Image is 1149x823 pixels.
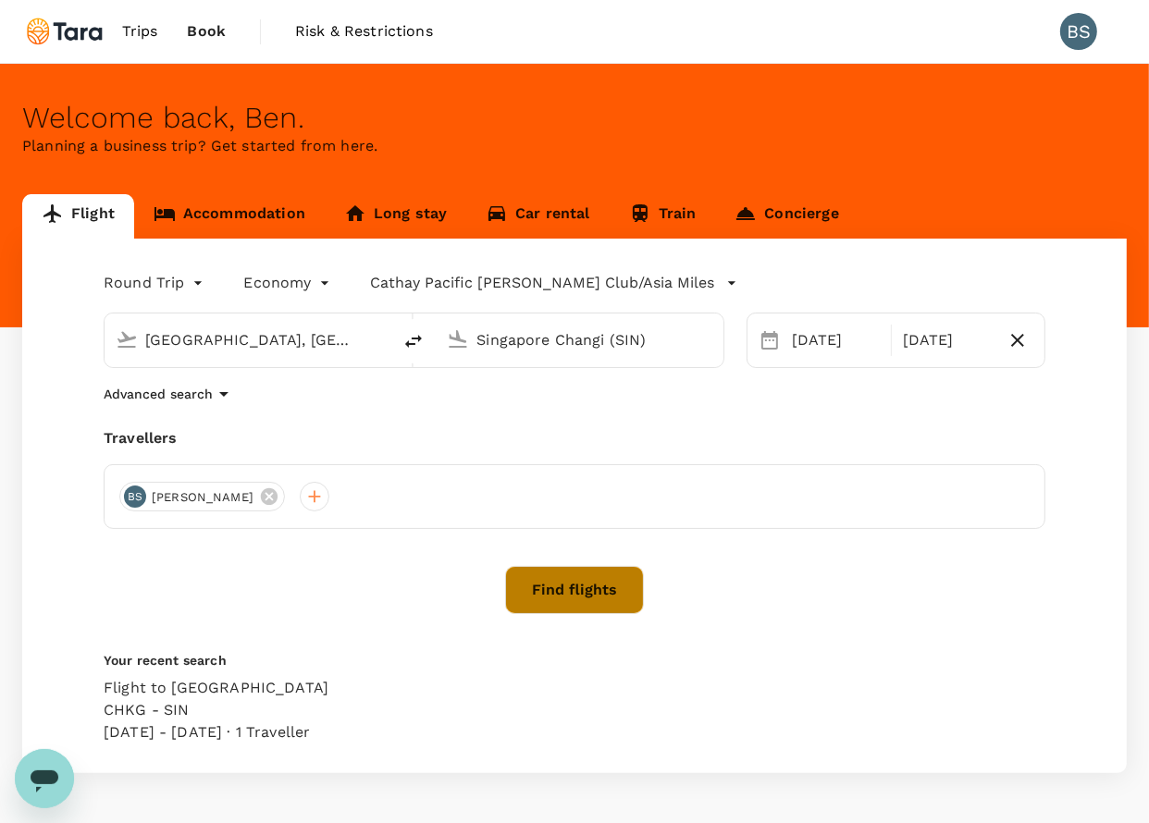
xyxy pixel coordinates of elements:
div: BS [1060,13,1097,50]
span: [PERSON_NAME] [141,488,265,507]
div: Economy [244,268,334,298]
a: Car rental [466,194,610,239]
p: Your recent search [104,651,1045,669]
div: BS[PERSON_NAME] [119,482,285,511]
p: Advanced search [104,385,213,403]
button: Advanced search [104,383,235,405]
p: Cathay Pacific [PERSON_NAME] Club/Asia Miles [371,272,715,294]
button: Find flights [505,566,644,614]
a: Flight [22,194,134,239]
input: Depart from [145,326,352,354]
iframe: Button to launch messaging window [15,749,74,808]
button: Cathay Pacific [PERSON_NAME] Club/Asia Miles [371,272,737,294]
a: Accommodation [134,194,325,239]
input: Going to [476,326,684,354]
div: [DATE] [896,322,998,359]
div: [DATE] - [DATE] · 1 Traveller [104,721,328,743]
a: Concierge [715,194,858,239]
div: [DATE] [785,322,887,359]
span: Book [187,20,226,43]
button: delete [391,319,436,363]
img: Tara Climate Ltd [22,11,107,52]
div: Travellers [104,427,1045,449]
p: Planning a business trip? Get started from here. [22,135,1127,157]
button: Open [378,338,382,341]
div: BS [124,485,146,508]
button: Open [710,338,714,341]
div: Flight to [GEOGRAPHIC_DATA] [104,677,328,699]
div: CHKG - SIN [104,699,328,721]
span: Trips [122,20,158,43]
span: Risk & Restrictions [295,20,433,43]
div: Round Trip [104,268,207,298]
a: Long stay [325,194,466,239]
div: Welcome back , Ben . [22,101,1127,135]
a: Train [610,194,716,239]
